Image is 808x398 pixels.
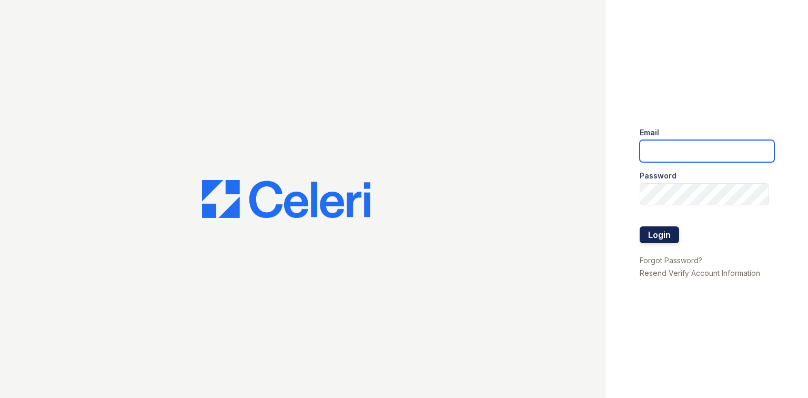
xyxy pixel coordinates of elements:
[640,127,659,138] label: Email
[640,226,679,243] button: Login
[640,256,702,265] a: Forgot Password?
[640,268,760,277] a: Resend Verify Account Information
[640,171,676,181] label: Password
[202,180,370,218] img: CE_Logo_Blue-a8612792a0a2168367f1c8372b55b34899dd931a85d93a1a3d3e32e68fde9ad4.png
